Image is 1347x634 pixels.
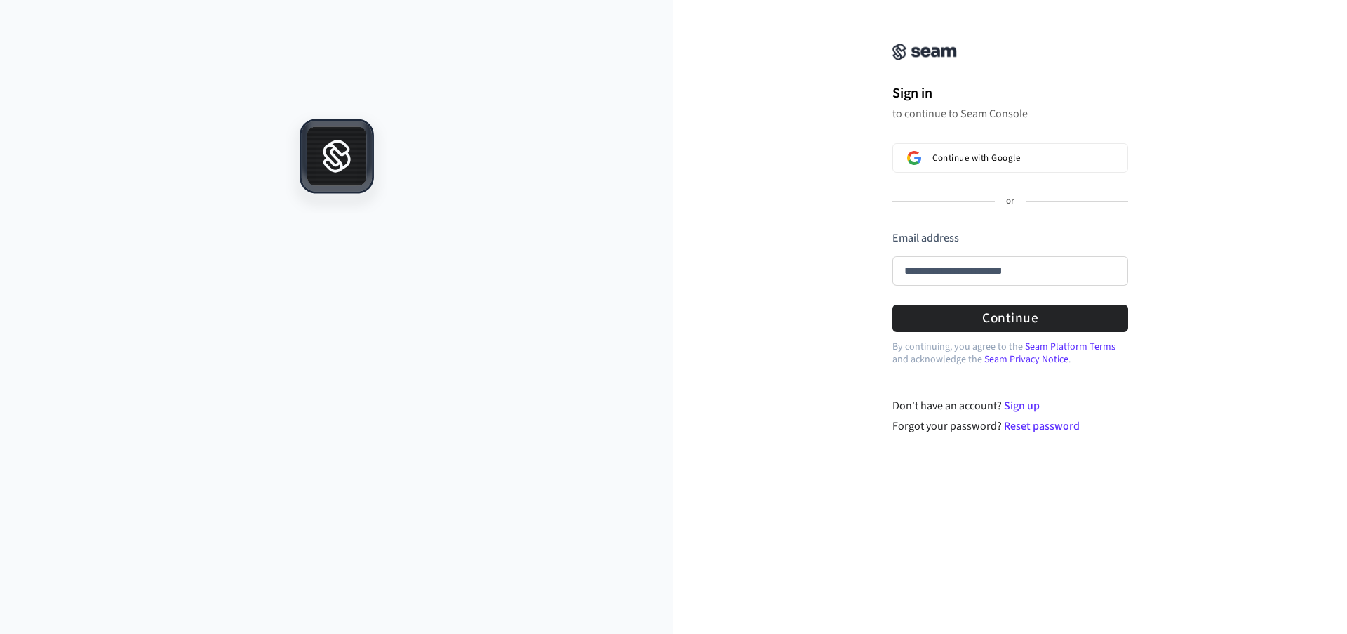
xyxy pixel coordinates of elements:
a: Reset password [1004,418,1080,434]
button: Continue [892,305,1128,332]
p: By continuing, you agree to the and acknowledge the . [892,341,1128,366]
button: Sign in with GoogleContinue with Google [892,143,1128,173]
a: Seam Privacy Notice [984,352,1068,366]
p: or [1006,195,1014,208]
div: Don't have an account? [892,397,1129,414]
label: Email address [892,230,959,246]
img: Sign in with Google [907,151,921,165]
span: Continue with Google [932,152,1020,164]
img: Seam Console [892,44,957,60]
a: Sign up [1004,398,1040,414]
div: Forgot your password? [892,418,1129,435]
p: to continue to Seam Console [892,107,1128,121]
a: Seam Platform Terms [1025,340,1115,354]
h1: Sign in [892,83,1128,104]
